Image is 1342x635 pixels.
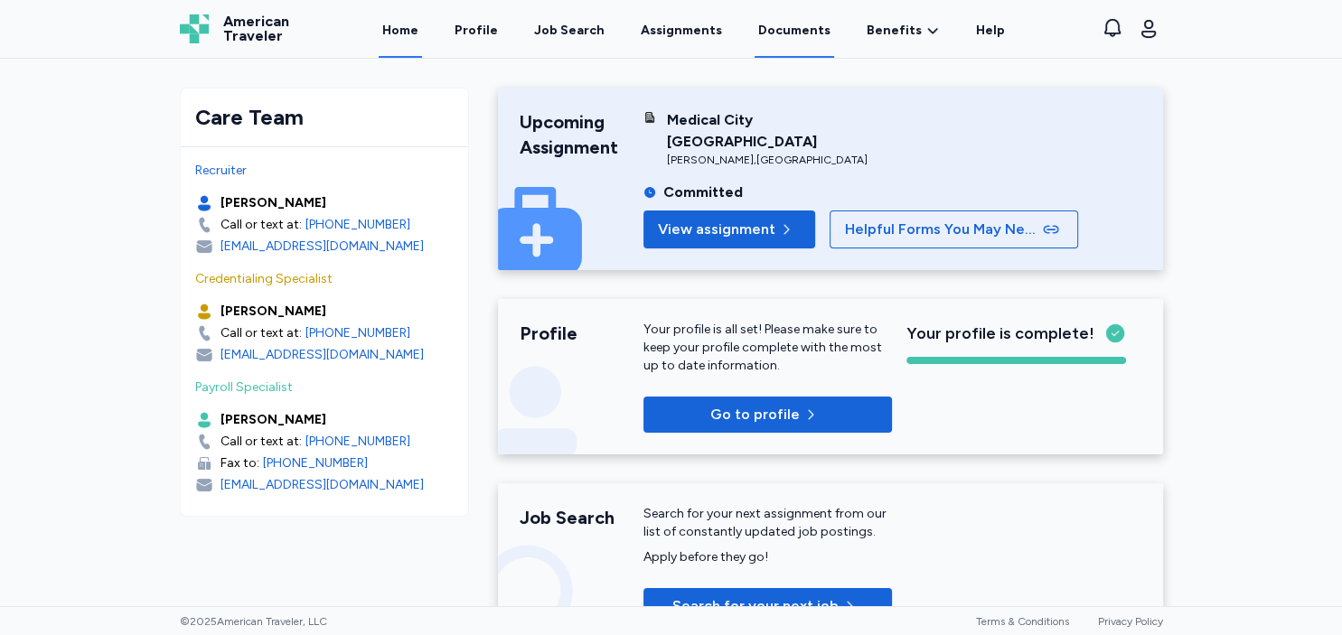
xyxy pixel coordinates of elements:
div: Fax to: [221,454,259,472]
a: [PHONE_NUMBER] [305,433,410,451]
a: [PHONE_NUMBER] [263,454,368,472]
img: Logo [180,14,209,43]
div: Job Search [534,22,605,40]
div: [PERSON_NAME] [221,411,326,429]
div: [PERSON_NAME] [221,194,326,212]
div: Call or text at: [221,324,302,342]
div: Your profile is all set! Please make sure to keep your profile complete with the most up to date ... [643,321,892,375]
a: Home [379,2,422,58]
a: [PHONE_NUMBER] [305,216,410,234]
div: Care Team [195,103,454,132]
div: [EMAIL_ADDRESS][DOMAIN_NAME] [221,346,424,364]
div: [EMAIL_ADDRESS][DOMAIN_NAME] [221,476,424,494]
div: Call or text at: [221,433,302,451]
div: Credentialing Specialist [195,270,454,288]
span: Helpful Forms You May Need [845,219,1038,240]
a: Benefits [867,22,940,40]
div: Payroll Specialist [195,378,454,397]
span: American Traveler [223,14,289,43]
span: View assignment [658,219,775,240]
div: Apply before they go! [643,548,892,566]
div: Search for your next assignment from our list of constantly updated job postings. [643,505,892,541]
div: [PERSON_NAME] [221,303,326,321]
button: Go to profile [643,397,892,433]
button: View assignment [643,210,815,248]
span: © 2025 American Traveler, LLC [180,614,327,629]
div: Call or text at: [221,216,302,234]
div: [EMAIL_ADDRESS][DOMAIN_NAME] [221,238,424,256]
span: Your profile is complete! [906,321,1094,346]
div: Recruiter [195,162,454,180]
div: Committed [663,182,743,203]
div: [PERSON_NAME] , [GEOGRAPHIC_DATA] [667,153,892,167]
div: Job Search [520,505,644,530]
button: Search for your next job [643,588,892,624]
div: Medical City [GEOGRAPHIC_DATA] [667,109,892,153]
a: [PHONE_NUMBER] [305,324,410,342]
div: Profile [520,321,644,346]
div: Upcoming Assignment [520,109,644,160]
span: Search for your next job [672,595,839,617]
a: Documents [755,2,834,58]
button: Helpful Forms You May Need [830,210,1078,248]
span: Benefits [867,22,922,40]
a: Privacy Policy [1098,615,1163,628]
span: Go to profile [710,404,800,425]
a: Terms & Conditions [976,615,1069,628]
